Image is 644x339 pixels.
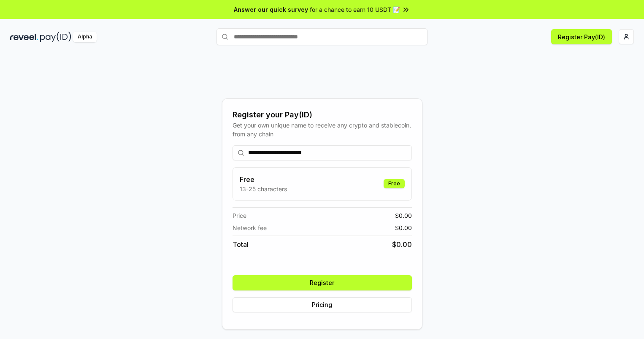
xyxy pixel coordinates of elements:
[384,179,405,188] div: Free
[10,32,38,42] img: reveel_dark
[240,174,287,184] h3: Free
[310,5,400,14] span: for a chance to earn 10 USDT 📝
[233,275,412,290] button: Register
[233,211,246,220] span: Price
[395,223,412,232] span: $ 0.00
[233,239,249,250] span: Total
[40,32,71,42] img: pay_id
[233,297,412,312] button: Pricing
[233,223,267,232] span: Network fee
[234,5,308,14] span: Answer our quick survey
[551,29,612,44] button: Register Pay(ID)
[233,109,412,121] div: Register your Pay(ID)
[392,239,412,250] span: $ 0.00
[395,211,412,220] span: $ 0.00
[240,184,287,193] p: 13-25 characters
[73,32,97,42] div: Alpha
[233,121,412,138] div: Get your own unique name to receive any crypto and stablecoin, from any chain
